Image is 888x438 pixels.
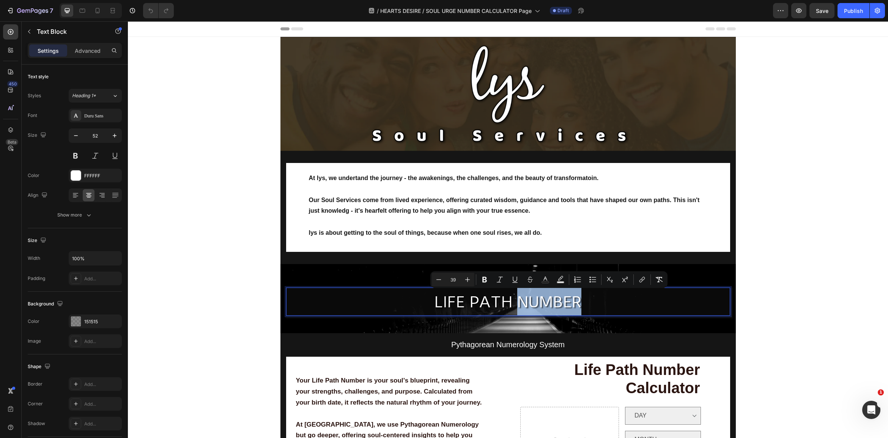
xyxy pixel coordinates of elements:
div: Size [28,130,48,141]
button: Show more [28,208,122,222]
span: THE ETHER & ASH GRAND ARRIVAL SALE - SHOP 20% OFF NOW [364,4,525,9]
p: Advanced [75,47,101,55]
div: Corner [28,400,43,407]
p: Text Block [37,27,101,36]
p: 7 [50,6,53,15]
span: / [377,7,379,15]
div: Width [28,255,40,262]
div: Add... [84,421,120,427]
div: Styles [28,92,41,99]
div: Add... [84,401,120,408]
div: Text style [28,73,49,80]
div: Background [28,299,65,309]
p: Settings [38,47,59,55]
iframe: Design area [128,21,888,438]
span: Heading 1* [72,92,96,99]
div: Editor contextual toolbar [430,271,668,288]
div: Beta [6,139,18,145]
strong: At lys, we undertand the journey - the awakenings, the challenges, and the beauty of transformatoin. [181,153,471,160]
strong: lys is about getting to the soul of things, because when one soul rises, we all do. [181,208,414,215]
div: 151515 [84,318,120,325]
div: Add... [84,338,120,345]
button: Where Does Your Soul Lead You? [218,26,460,43]
span: Life Path Number [446,340,572,357]
summary: Where Does Your Soul Lead You? [226,26,468,49]
div: FFFFFF [84,172,120,179]
div: 450 [7,81,18,87]
div: Shape [28,362,52,372]
div: Shadow [28,420,45,427]
strong: Sign Up [663,36,685,44]
div: Add... [84,275,120,282]
div: Font [28,112,37,119]
span: 1 [878,389,884,395]
span: HEARTS DESIRE / SOUL URGE NUMBER CALCULATOR Page [380,7,532,15]
div: Add... [84,381,120,388]
img: liveyoursoul.org [162,17,204,58]
strong: Your Life Path Number is your soul’s blueprint, revealing your strengths, challenges, and purpose... [168,356,354,385]
div: Drop element here [426,415,466,421]
small: Log In or [663,30,684,36]
input: Auto [69,251,121,265]
div: Color [28,172,39,179]
div: Show more [57,211,93,219]
a: Gift Cards [588,29,636,46]
button: Publish [838,3,869,18]
div: Duru Sans [84,112,120,119]
div: Border [28,381,43,387]
span: LIFE PATH NUMBER [307,272,453,290]
div: Align [28,190,49,201]
div: Image [28,338,41,345]
span: Pythagorean Numerology System [323,319,437,327]
button: Heading 1* [69,89,122,103]
div: Rich Text Editor. Editing area: main [158,266,602,295]
div: Undo/Redo [143,3,174,18]
span: Calculator [498,358,572,375]
button: 7 [3,3,57,18]
iframe: Intercom live chat [862,401,880,419]
div: Color [28,318,39,325]
div: Size [28,236,48,246]
div: Padding [28,275,45,282]
strong: Our Soul Services come from lived experience, offering curated wisdom, guidance and tools that ha... [181,176,572,193]
span: Draft [557,7,569,14]
div: Publish [844,7,863,15]
span: Save [816,8,828,14]
button: Save [809,3,834,18]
